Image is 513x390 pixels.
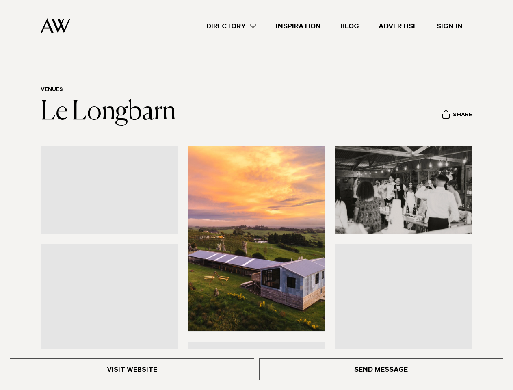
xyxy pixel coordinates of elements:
[331,21,369,32] a: Blog
[442,109,472,121] button: Share
[259,358,504,380] a: Send Message
[427,21,472,32] a: Sign In
[41,87,63,93] a: Venues
[41,99,176,125] a: Le Longbarn
[41,18,70,33] img: Auckland Weddings Logo
[369,21,427,32] a: Advertise
[453,112,472,119] span: Share
[10,358,254,380] a: Visit Website
[266,21,331,32] a: Inspiration
[197,21,266,32] a: Directory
